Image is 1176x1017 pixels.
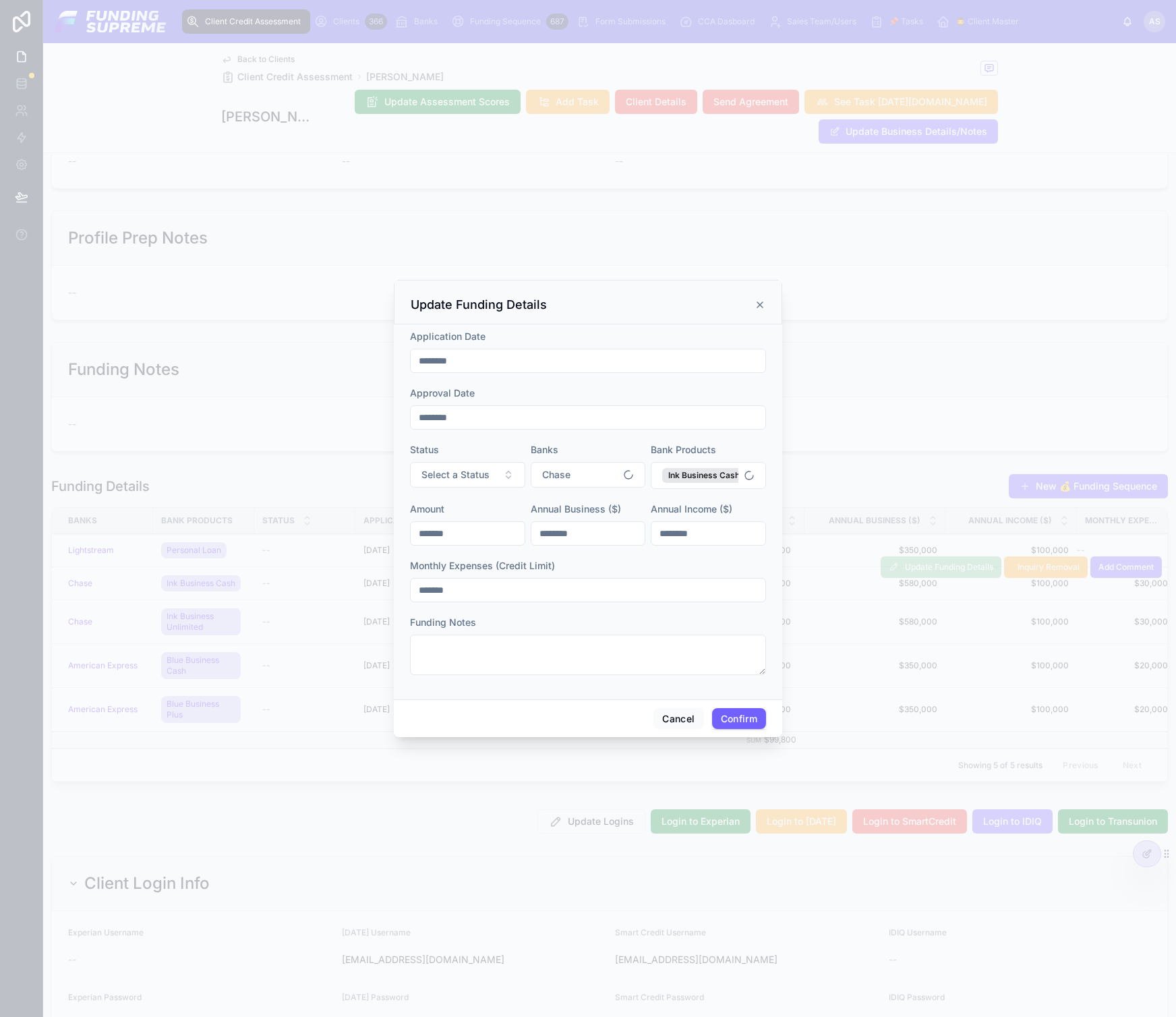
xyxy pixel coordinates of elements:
[542,468,570,482] span: Chase
[410,462,525,488] button: Select Button
[651,462,766,489] button: Select Button
[421,468,490,482] span: Select a Status
[411,297,547,313] h3: Update Funding Details
[531,503,621,515] span: Annual Business ($)
[662,468,759,483] button: Unselect 14
[712,708,766,730] button: Confirm
[651,503,732,515] span: Annual Income ($)
[531,444,558,455] span: Banks
[531,462,646,488] button: Select Button
[410,387,475,399] span: Approval Date
[410,330,486,342] span: Application Date
[651,444,716,455] span: Bank Products
[410,616,476,628] span: Funding Notes
[410,503,444,515] span: Amount
[410,444,439,455] span: Status
[410,560,555,571] span: Monthly Expenses (Credit Limit)
[668,470,740,481] span: Ink Business Cash
[653,708,703,730] button: Cancel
